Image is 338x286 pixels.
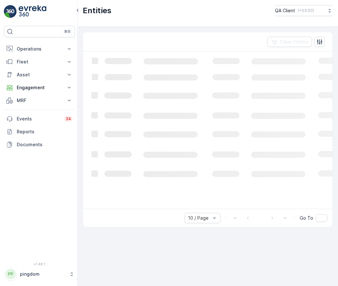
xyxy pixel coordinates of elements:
[4,55,75,68] button: Fleet
[4,125,75,138] a: Reports
[17,46,62,52] p: Operations
[4,138,75,151] a: Documents
[280,39,308,45] p: Clear Filters
[64,29,70,34] p: ⌘B
[4,5,17,18] img: logo
[83,5,111,16] p: Entities
[17,141,72,148] p: Documents
[17,129,72,135] p: Reports
[267,37,312,47] button: Clear Filters
[4,112,75,125] a: Events34
[19,5,46,18] img: logo_light-DOdMpM7g.png
[4,267,75,281] button: PPpingdom
[275,7,295,14] p: QA Client
[4,68,75,81] button: Asset
[275,5,333,16] button: QA Client(+03:00)
[17,97,62,104] p: MRF
[17,71,62,78] p: Asset
[4,94,75,107] button: MRF
[17,59,62,65] p: Fleet
[4,81,75,94] button: Engagement
[66,116,71,121] p: 34
[20,271,66,277] p: pingdom
[4,262,75,266] span: v 1.48.1
[4,43,75,55] button: Operations
[17,84,62,91] p: Engagement
[17,116,61,122] p: Events
[300,215,313,221] span: Go To
[5,269,16,279] div: PP
[298,8,314,13] p: ( +03:00 )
